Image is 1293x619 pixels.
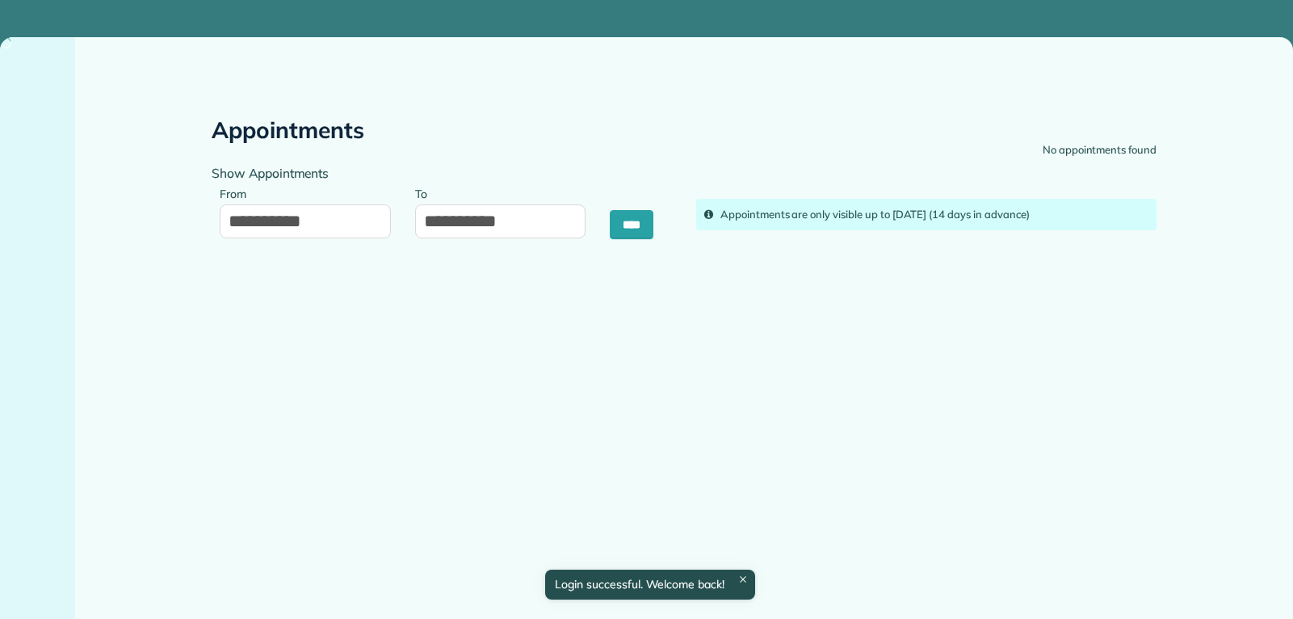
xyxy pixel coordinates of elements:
h2: Appointments [212,118,364,143]
label: From [220,178,254,208]
label: To [415,178,435,208]
div: Login successful. Welcome back! [545,570,755,600]
h4: Show Appointments [212,166,672,180]
div: No appointments found [1043,142,1157,158]
div: Appointments are only visible up to [DATE] (14 days in advance) [720,207,1148,223]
